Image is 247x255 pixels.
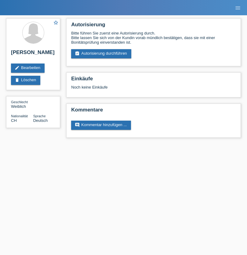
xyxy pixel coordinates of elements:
[15,65,20,70] i: edit
[33,114,46,118] span: Sprache
[53,20,59,25] i: star_border
[71,76,236,85] h2: Einkäufe
[11,100,28,104] span: Geschlecht
[71,49,131,58] a: assignment_turned_inAutorisierung durchführen
[71,107,236,116] h2: Kommentare
[232,6,244,9] a: menu
[53,20,59,26] a: star_border
[11,118,17,123] span: Schweiz
[235,5,241,11] i: menu
[11,76,40,85] a: deleteLöschen
[33,118,48,123] span: Deutsch
[11,64,45,73] a: editBearbeiten
[75,51,80,56] i: assignment_turned_in
[11,100,33,109] div: Weiblich
[11,114,28,118] span: Nationalität
[71,85,236,94] div: Noch keine Einkäufe
[75,122,80,127] i: comment
[71,31,236,45] div: Bitte führen Sie zuerst eine Autorisierung durch. Bitte lassen Sie sich von der Kundin vorab münd...
[15,78,20,82] i: delete
[11,49,55,59] h2: [PERSON_NAME]
[71,121,131,130] a: commentKommentar hinzufügen ...
[71,22,236,31] h2: Autorisierung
